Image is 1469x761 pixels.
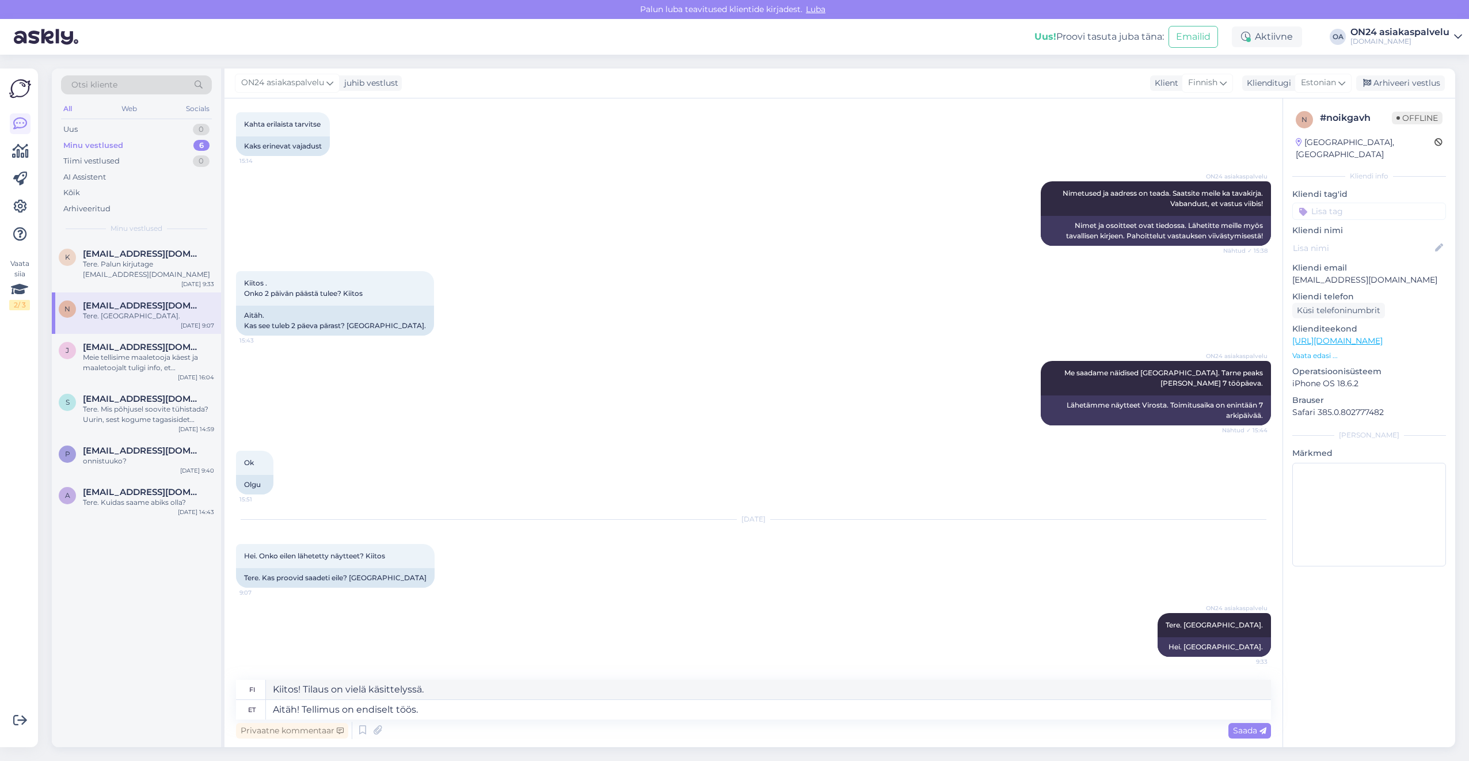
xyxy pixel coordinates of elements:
[178,373,214,382] div: [DATE] 16:04
[1292,406,1446,418] p: Safari 385.0.802777482
[1292,274,1446,286] p: [EMAIL_ADDRESS][DOMAIN_NAME]
[1292,394,1446,406] p: Brauser
[1292,430,1446,440] div: [PERSON_NAME]
[1292,336,1383,346] a: [URL][DOMAIN_NAME]
[193,155,210,167] div: 0
[9,258,30,310] div: Vaata siia
[1350,28,1462,46] a: ON24 asiakaspalvelu[DOMAIN_NAME]
[83,456,214,466] div: onnistuuko?
[9,78,31,100] img: Askly Logo
[1292,262,1446,274] p: Kliendi email
[1292,291,1446,303] p: Kliendi telefon
[119,101,139,116] div: Web
[1296,136,1434,161] div: [GEOGRAPHIC_DATA], [GEOGRAPHIC_DATA]
[83,446,203,456] span: piia.pykke@gmail.com
[239,495,283,504] span: 15:51
[66,346,69,355] span: j
[1224,657,1268,666] span: 9:33
[178,425,214,433] div: [DATE] 14:59
[1063,189,1265,208] span: Nimetused ja aadress on teada. Saatsite meile ka tavakirja. Vabandust, et vastus viibis!
[1064,368,1265,387] span: Me saadame näidised [GEOGRAPHIC_DATA]. Tarne peaks [PERSON_NAME] 7 tööpäeva.
[71,79,117,91] span: Otsi kliente
[63,203,111,215] div: Arhiveeritud
[1292,351,1446,361] p: Vaata edasi ...
[1392,112,1443,124] span: Offline
[1350,28,1449,37] div: ON24 asiakaspalvelu
[244,120,321,128] span: Kahta erilaista tarvitse
[65,491,70,500] span: A
[1206,172,1268,181] span: ON24 asiakaspalvelu
[239,336,283,345] span: 15:43
[1206,352,1268,360] span: ON24 asiakaspalvelu
[1169,26,1218,48] button: Emailid
[64,305,70,313] span: N
[63,155,120,167] div: Tiimi vestlused
[1320,111,1392,125] div: # noikgavh
[241,77,324,89] span: ON24 asiakaspalvelu
[83,342,203,352] span: johan.laikola@gmail.com
[65,450,70,458] span: p
[184,101,212,116] div: Socials
[65,253,70,261] span: k
[236,568,435,588] div: Tere. Kas proovid saadeti eile? [GEOGRAPHIC_DATA]
[83,352,214,373] div: Meie tellisime maaletooja käest ja maaletoojalt tuligi info, et [PERSON_NAME] ole enam.
[83,259,214,280] div: Tere. Palun kirjutage [EMAIL_ADDRESS][DOMAIN_NAME]
[66,398,70,406] span: s
[1232,26,1302,47] div: Aktiivne
[1292,188,1446,200] p: Kliendi tag'id
[178,508,214,516] div: [DATE] 14:43
[249,680,255,699] div: fi
[1356,75,1445,91] div: Arhiveeri vestlus
[83,497,214,508] div: Tere. Kuidas saame abiks olla?
[236,723,348,739] div: Privaatne kommentaar
[1166,621,1263,629] span: Tere. [GEOGRAPHIC_DATA].
[266,700,1271,720] textarea: Aitäh! Tellimus on endiselt töös.
[1292,203,1446,220] input: Lisa tag
[193,124,210,135] div: 0
[1292,225,1446,237] p: Kliendi nimi
[236,475,273,494] div: Olgu
[63,140,123,151] div: Minu vestlused
[83,300,203,311] span: Natalie.pinhasov81@gmail.com
[63,124,78,135] div: Uus
[111,223,162,234] span: Minu vestlused
[244,551,385,560] span: Hei. Onko eilen lähetetty näytteet? Kiitos
[63,172,106,183] div: AI Assistent
[83,311,214,321] div: Tere. [GEOGRAPHIC_DATA].
[244,279,363,298] span: Kiitos . Onko 2 päivän päästä tulee? Kiitos
[63,187,80,199] div: Kõik
[239,588,283,597] span: 9:07
[1301,115,1307,124] span: n
[1041,216,1271,246] div: Nimet ja osoitteet ovat tiedossa. Lähetitte meille myös tavallisen kirjeen. Pahoittelut vastaukse...
[83,404,214,425] div: Tere. Mis põhjusel soovite tühistada? Uurin, sest kogume tagasisidet seoses tühistustega.
[83,394,203,404] span: satuminnimari@gmail.com
[239,157,283,165] span: 15:14
[1041,395,1271,425] div: Lähetämme näytteet Virosta. Toimitusaika on enintään 7 arkipäivää.
[1242,77,1291,89] div: Klienditugi
[244,458,254,467] span: Ok
[236,306,434,336] div: Aitäh. Kas see tuleb 2 päeva pärast? [GEOGRAPHIC_DATA].
[83,487,203,497] span: Asta.veiler@gmail.com
[1034,31,1056,42] b: Uus!
[340,77,398,89] div: juhib vestlust
[266,680,1271,699] textarea: Kiitos! Tilaus on vielä käsittelyssä.
[1292,323,1446,335] p: Klienditeekond
[181,280,214,288] div: [DATE] 9:33
[1292,366,1446,378] p: Operatsioonisüsteem
[1292,378,1446,390] p: iPhone OS 18.6.2
[1293,242,1433,254] input: Lisa nimi
[1233,725,1266,736] span: Saada
[181,321,214,330] div: [DATE] 9:07
[1292,171,1446,181] div: Kliendi info
[248,700,256,720] div: et
[1034,30,1164,44] div: Proovi tasuta juba täna:
[802,4,829,14] span: Luba
[1350,37,1449,46] div: [DOMAIN_NAME]
[61,101,74,116] div: All
[83,249,203,259] span: kristianmanz@yahoo.de
[193,140,210,151] div: 6
[1301,77,1336,89] span: Estonian
[1158,637,1271,657] div: Hei. [GEOGRAPHIC_DATA].
[236,136,330,156] div: Kaks erinevat vajadust
[1292,447,1446,459] p: Märkmed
